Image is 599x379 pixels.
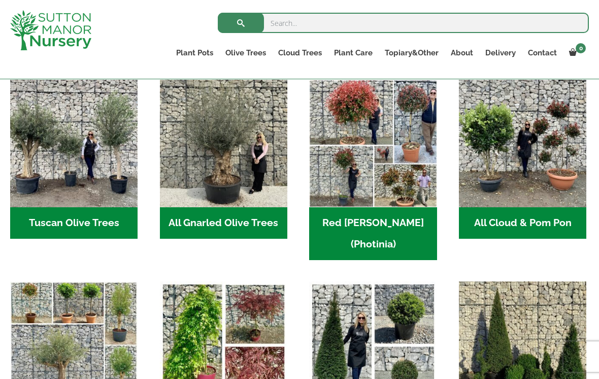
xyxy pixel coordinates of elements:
a: 0 [563,46,589,60]
span: 0 [576,43,586,53]
img: logo [10,10,91,50]
a: Visit product category All Gnarled Olive Trees [160,80,287,239]
a: Olive Trees [219,46,272,60]
a: Plant Pots [170,46,219,60]
a: Plant Care [328,46,379,60]
a: Contact [522,46,563,60]
a: Visit product category All Cloud & Pom Pon [459,80,586,239]
a: Visit product category Tuscan Olive Trees [10,80,138,239]
h2: Red [PERSON_NAME] (Photinia) [309,207,437,260]
img: Home - F5A23A45 75B5 4929 8FB2 454246946332 [309,80,437,207]
img: Home - A124EB98 0980 45A7 B835 C04B779F7765 [459,80,586,207]
a: Topiary&Other [379,46,445,60]
a: About [445,46,479,60]
img: Home - 7716AD77 15EA 4607 B135 B37375859F10 [10,80,138,207]
img: Home - 5833C5B7 31D0 4C3A 8E42 DB494A1738DB [160,80,287,207]
a: Cloud Trees [272,46,328,60]
input: Search... [218,13,589,33]
a: Delivery [479,46,522,60]
a: Visit product category Red Robin (Photinia) [309,80,437,260]
h2: All Gnarled Olive Trees [160,207,287,239]
h2: All Cloud & Pom Pon [459,207,586,239]
h2: Tuscan Olive Trees [10,207,138,239]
